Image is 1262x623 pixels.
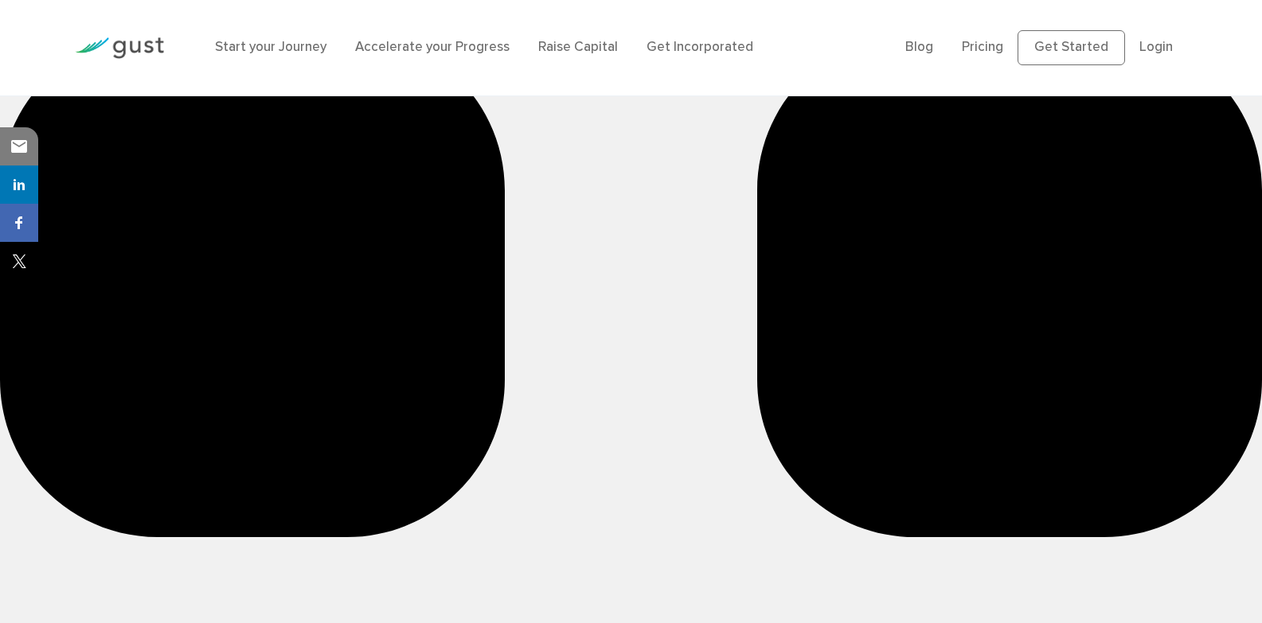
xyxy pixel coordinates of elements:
[75,37,164,59] img: Gust Logo
[962,39,1003,55] a: Pricing
[1139,39,1173,55] a: Login
[355,39,510,55] a: Accelerate your Progress
[905,39,933,55] a: Blog
[1018,30,1125,65] a: Get Started
[647,39,753,55] a: Get Incorporated
[215,39,326,55] a: Start your Journey
[538,39,618,55] a: Raise Capital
